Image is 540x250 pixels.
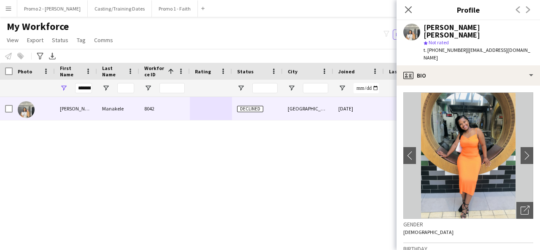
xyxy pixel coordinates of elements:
a: Status [49,35,72,46]
button: Open Filter Menu [338,84,346,92]
h3: Gender [403,220,533,228]
input: Workforce ID Filter Input [159,83,185,93]
app-action-btn: Export XLSX [47,51,57,61]
div: 8042 [139,97,190,120]
span: View [7,36,19,44]
span: t. [PHONE_NUMBER] [424,47,467,53]
div: [PERSON_NAME] [PERSON_NAME] [55,97,97,120]
a: Tag [73,35,89,46]
span: First Name [60,65,82,78]
a: Comms [91,35,116,46]
input: First Name Filter Input [75,83,92,93]
button: Open Filter Menu [144,84,152,92]
span: [DEMOGRAPHIC_DATA] [403,229,454,235]
input: City Filter Input [303,83,328,93]
input: Status Filter Input [252,83,278,93]
div: [GEOGRAPHIC_DATA] [283,97,333,120]
span: Joined [338,68,355,75]
img: Crew avatar or photo [403,92,533,219]
button: Open Filter Menu [102,84,110,92]
span: Status [52,36,68,44]
span: Declined [237,106,263,112]
a: View [3,35,22,46]
div: Manakele [97,97,139,120]
span: Last Name [102,65,124,78]
button: Promo 2 - [PERSON_NAME] [17,0,88,17]
span: Rating [195,68,211,75]
div: Bio [397,65,540,86]
span: Tag [77,36,86,44]
div: [PERSON_NAME] [PERSON_NAME] [424,24,533,39]
a: Export [24,35,47,46]
span: Workforce ID [144,65,165,78]
span: | [EMAIL_ADDRESS][DOMAIN_NAME] [424,47,530,61]
span: Export [27,36,43,44]
input: Joined Filter Input [354,83,379,93]
span: City [288,68,297,75]
h3: Profile [397,4,540,15]
app-action-btn: Advanced filters [35,51,45,61]
button: Open Filter Menu [288,84,295,92]
img: Mellissa Bridgette Manakele [18,101,35,118]
button: Open Filter Menu [60,84,67,92]
button: Promo 1 - Faith [152,0,198,17]
div: Open photos pop-in [516,202,533,219]
span: Photo [18,68,32,75]
span: Not rated [429,39,449,46]
button: Casting/Training Dates [88,0,152,17]
span: My Workforce [7,20,69,33]
div: [DATE] [333,97,384,120]
span: Status [237,68,254,75]
span: Last job [389,68,408,75]
span: Comms [94,36,113,44]
button: Everyone11,352 [393,30,437,40]
input: Last Name Filter Input [117,83,134,93]
button: Open Filter Menu [237,84,245,92]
